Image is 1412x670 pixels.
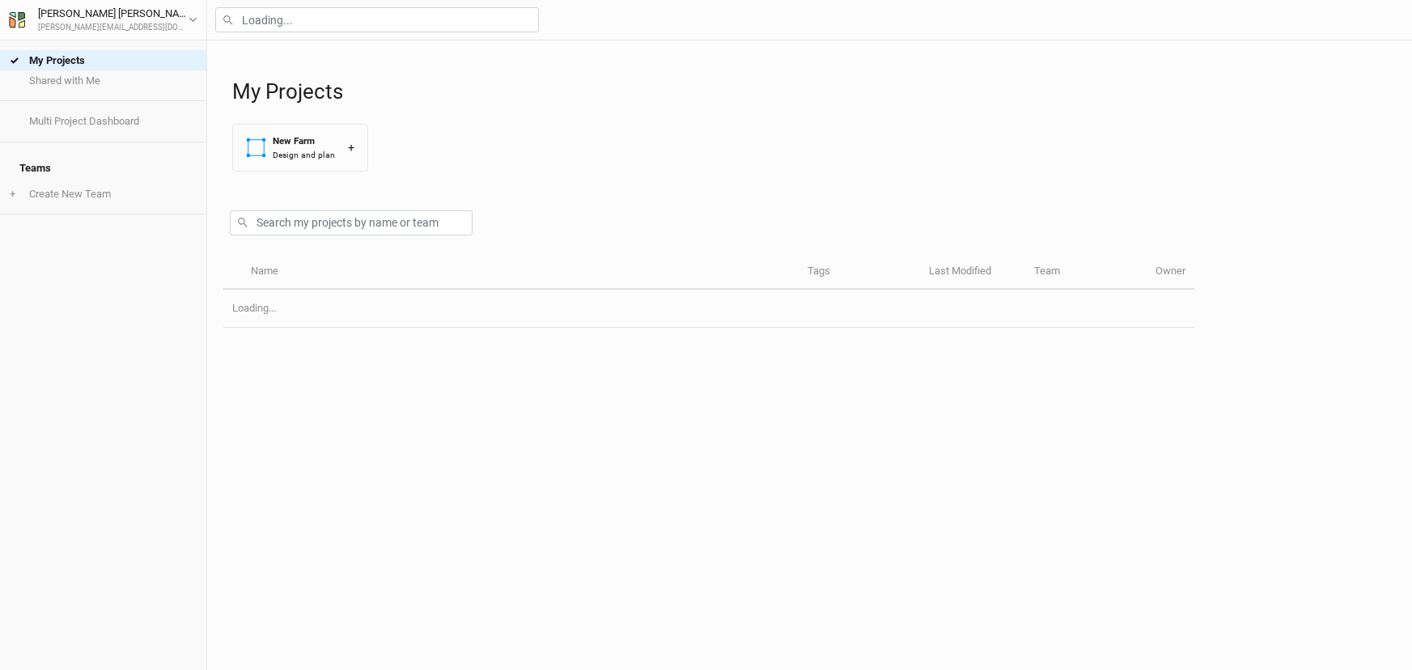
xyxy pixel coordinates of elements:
h1: My Projects [232,79,1396,104]
div: New Farm [273,134,335,148]
th: Team [1025,255,1147,290]
div: [PERSON_NAME][EMAIL_ADDRESS][DOMAIN_NAME] [38,22,189,34]
div: [PERSON_NAME] [PERSON_NAME] [38,6,189,22]
span: + [10,188,15,201]
button: New FarmDesign and plan+ [232,124,368,172]
h4: Teams [10,152,197,184]
td: Loading... [223,290,1194,328]
input: Search my projects by name or team [230,210,473,235]
div: + [348,139,354,156]
div: Design and plan [273,149,335,161]
input: Loading... [215,7,539,32]
th: Tags [799,255,920,290]
th: Owner [1147,255,1194,290]
button: [PERSON_NAME] [PERSON_NAME][PERSON_NAME][EMAIL_ADDRESS][DOMAIN_NAME] [8,5,198,34]
th: Last Modified [920,255,1025,290]
th: Name [241,255,798,290]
